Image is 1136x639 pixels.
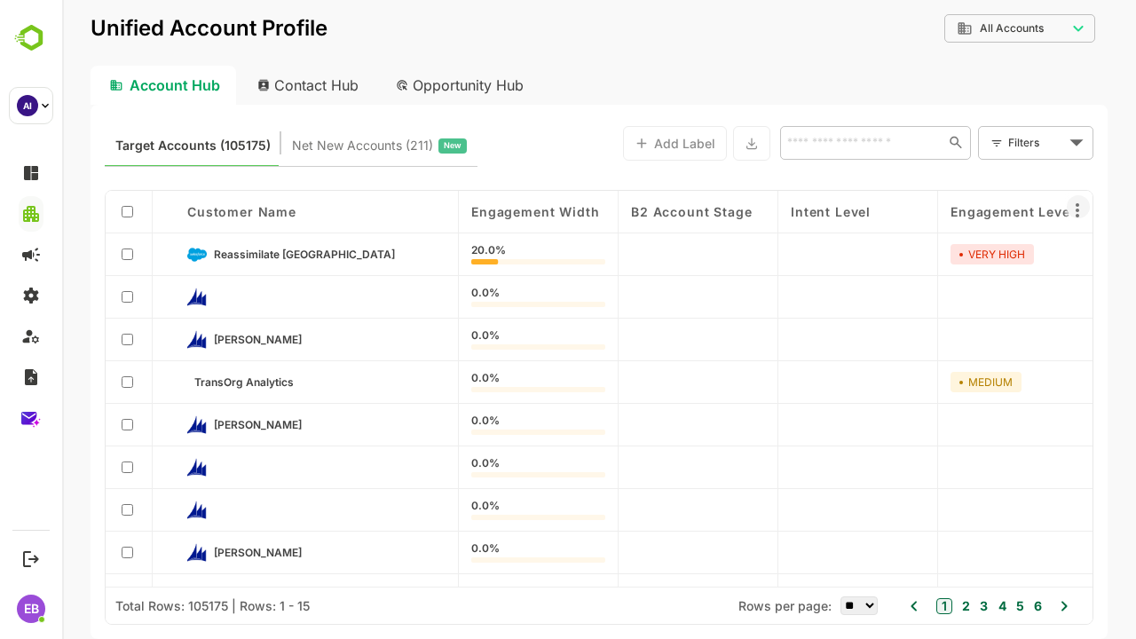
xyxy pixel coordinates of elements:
[9,21,54,55] img: BambooboxLogoMark.f1c84d78b4c51b1a7b5f700c9845e183.svg
[132,375,232,389] span: TransOrg Analytics
[561,126,665,161] button: Add Label
[569,204,690,219] span: B2 Account Stage
[409,245,543,264] div: 20.0%
[409,415,543,435] div: 0.0%
[382,134,399,157] span: New
[944,124,1031,162] div: Filters
[409,373,543,392] div: 0.0%
[125,204,234,219] span: Customer Name
[409,288,543,307] div: 0.0%
[946,133,1003,152] div: Filters
[152,248,333,261] span: Reassimilate Argentina
[152,418,240,431] span: Armstrong-Cabrera
[967,596,980,616] button: 6
[409,586,543,605] div: 0.0%
[676,598,769,613] span: Rows per page:
[152,546,240,559] span: Hawkins-Crosby
[409,330,543,350] div: 0.0%
[671,126,708,161] button: Export the selected data as CSV
[950,596,962,616] button: 5
[409,204,537,219] span: Engagement Width
[53,598,248,613] div: Total Rows: 105175 | Rows: 1 - 15
[888,204,1012,219] span: Engagement Level
[888,244,972,264] div: VERY HIGH
[895,20,1005,36] div: All Accounts
[230,134,405,157] div: Newly surfaced ICP-fit accounts from Intent, Website, LinkedIn, and other engagement signals.
[913,596,926,616] button: 3
[882,12,1033,46] div: All Accounts
[28,18,265,39] p: Unified Account Profile
[888,372,959,392] div: MEDIUM
[17,95,38,116] div: AI
[152,333,240,346] span: Conner-Nguyen
[17,595,45,623] div: EB
[874,598,890,614] button: 1
[729,204,809,219] span: Intent Level
[19,547,43,571] button: Logout
[181,66,312,105] div: Contact Hub
[409,543,543,563] div: 0.0%
[319,66,477,105] div: Opportunity Hub
[409,458,543,477] div: 0.0%
[53,134,209,157] span: Known accounts you’ve identified to target - imported from CRM, Offline upload, or promoted from ...
[895,596,908,616] button: 2
[932,596,944,616] button: 4
[409,501,543,520] div: 0.0%
[28,66,174,105] div: Account Hub
[918,22,982,35] span: All Accounts
[230,134,371,157] span: Net New Accounts ( 211 )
